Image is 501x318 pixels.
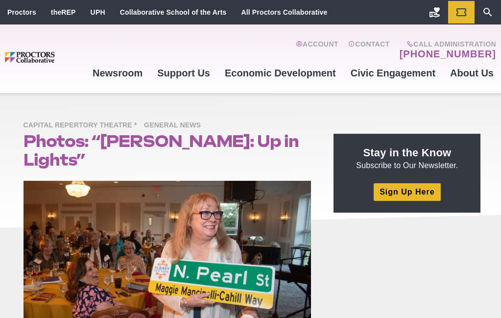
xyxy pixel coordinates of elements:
[443,60,501,86] a: About Us
[397,40,496,48] span: Call Administration
[345,146,469,171] p: Subscribe to Our Newsletter.
[241,8,327,16] a: All Proctors Collaborative
[217,60,343,86] a: Economic Development
[5,52,85,63] img: Proctors logo
[144,121,206,129] a: General News
[24,121,142,129] a: Capital Repertory Theatre *
[120,8,227,16] a: Collaborative School of the Arts
[348,40,390,60] a: Contact
[343,60,443,86] a: Civic Engagement
[91,8,105,16] a: UPH
[144,120,206,132] span: General News
[400,48,496,60] a: [PHONE_NUMBER]
[363,147,452,159] strong: Stay in the Know
[85,60,150,86] a: Newsroom
[24,132,311,169] h1: Photos: “[PERSON_NAME]: Up in Lights”
[150,60,217,86] a: Support Us
[374,183,440,200] a: Sign Up Here
[475,1,501,24] a: Search
[24,120,142,132] span: Capital Repertory Theatre *
[51,8,76,16] a: theREP
[7,8,36,16] a: Proctors
[296,40,338,60] a: Account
